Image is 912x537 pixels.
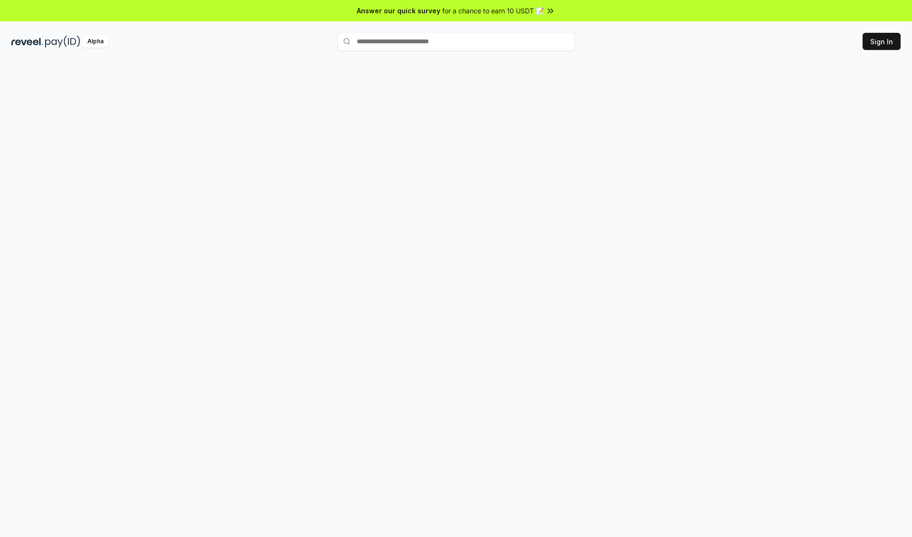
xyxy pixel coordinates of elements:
div: Alpha [82,36,109,48]
img: pay_id [45,36,80,48]
span: Answer our quick survey [357,6,440,16]
span: for a chance to earn 10 USDT 📝 [442,6,544,16]
img: reveel_dark [11,36,43,48]
button: Sign In [863,33,901,50]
